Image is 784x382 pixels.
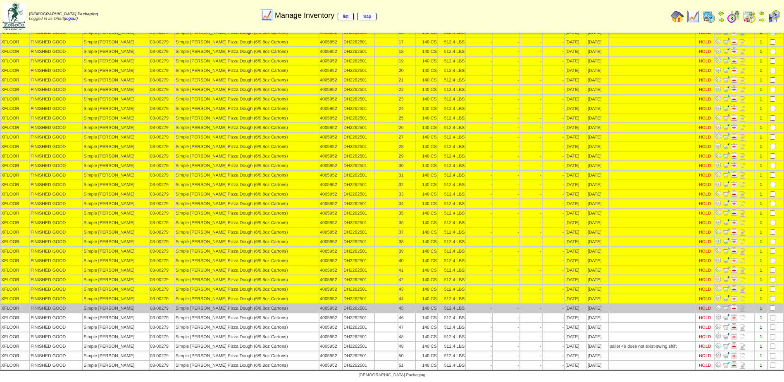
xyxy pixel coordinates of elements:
img: Move [723,352,729,358]
div: HOLD [699,49,711,54]
td: - [493,57,519,65]
div: HOLD [699,68,711,73]
td: [DATE] [587,104,608,113]
img: Adjust [715,314,722,320]
i: Note [740,77,745,84]
td: 140 CS [416,76,437,84]
img: Adjust [715,190,722,197]
td: [DATE] [587,66,608,75]
img: Manage Hold [731,219,737,225]
td: 03-00279 [150,104,174,113]
img: Manage Hold [731,114,737,121]
img: Adjust [715,352,722,358]
td: [DATE] [587,85,608,94]
td: - [466,85,492,94]
td: FINISHED GOOD [30,114,82,122]
img: Move [723,48,729,54]
td: 512.4 LBS [438,57,465,65]
td: [DATE] [587,57,608,65]
img: Adjust [715,342,722,349]
img: Manage Hold [731,95,737,102]
img: Move [723,342,729,349]
div: 1 [755,87,767,92]
td: 03-00279 [150,95,174,103]
td: DH2262501 [343,38,374,46]
img: Move [723,228,729,235]
img: Adjust [715,200,722,206]
img: calendarcustomer.gif [767,10,781,23]
img: Manage Hold [731,67,737,73]
a: list [338,13,354,20]
img: Move [723,190,729,197]
img: Move [723,124,729,130]
img: Move [723,67,729,73]
img: Move [723,57,729,64]
td: - [466,76,492,84]
td: XFLOOR [1,104,29,113]
a: map [357,13,377,20]
td: XFLOOR [1,114,29,122]
td: DH2262501 [343,85,374,94]
td: 03-00279 [150,76,174,84]
img: Manage Hold [731,285,737,292]
td: 20 [398,66,415,75]
div: HOLD [699,106,711,111]
td: Simple [PERSON_NAME] [83,85,149,94]
i: Note [740,49,745,55]
img: Adjust [715,266,722,273]
td: XFLOOR [1,76,29,84]
td: [DATE] [587,114,608,122]
img: Move [723,114,729,121]
td: 4005952 [319,38,342,46]
td: - [520,66,542,75]
td: 512.4 LBS [438,104,465,113]
img: Adjust [715,152,722,159]
td: 140 CS [416,104,437,113]
td: - [520,76,542,84]
img: Manage Hold [731,38,737,45]
td: Simple [PERSON_NAME] Pizza Dough (6/9.8oz Cartons) [175,76,319,84]
img: Move [723,238,729,244]
img: Adjust [715,124,722,130]
td: Simple [PERSON_NAME] [83,57,149,65]
td: XFLOOR [1,123,29,132]
div: HOLD [699,87,711,92]
td: - [493,85,519,94]
td: Simple [PERSON_NAME] Pizza Dough (6/9.8oz Cartons) [175,66,319,75]
td: - [466,114,492,122]
img: Move [723,143,729,149]
td: - [543,95,564,103]
td: 4005952 [319,47,342,56]
td: Simple [PERSON_NAME] Pizza Dough (6/9.8oz Cartons) [175,38,319,46]
i: Note [740,106,745,112]
img: Manage Hold [731,333,737,339]
td: DH2262501 [343,47,374,56]
img: arrowleft.gif [758,10,765,17]
td: 4005952 [319,123,342,132]
td: 512.4 LBS [438,95,465,103]
img: Adjust [715,76,722,83]
div: 1 [755,40,767,45]
img: Adjust [715,181,722,187]
td: - [493,47,519,56]
img: Move [723,266,729,273]
td: [DATE] [565,57,586,65]
td: [DATE] [565,47,586,56]
td: XFLOOR [1,38,29,46]
span: Manage Inventory [275,11,377,20]
img: calendarblend.gif [727,10,740,23]
img: Adjust [715,276,722,282]
td: 140 CS [416,38,437,46]
img: Move [723,95,729,102]
td: XFLOOR [1,85,29,94]
td: FINISHED GOOD [30,85,82,94]
span: [DEMOGRAPHIC_DATA] Packaging [29,12,98,17]
i: Note [740,39,745,45]
td: 4005952 [319,95,342,103]
td: DH2262501 [343,66,374,75]
img: Adjust [715,333,722,339]
td: FINISHED GOOD [30,123,82,132]
td: 512.4 LBS [438,66,465,75]
td: - [543,66,564,75]
img: calendarprod.gif [702,10,715,23]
